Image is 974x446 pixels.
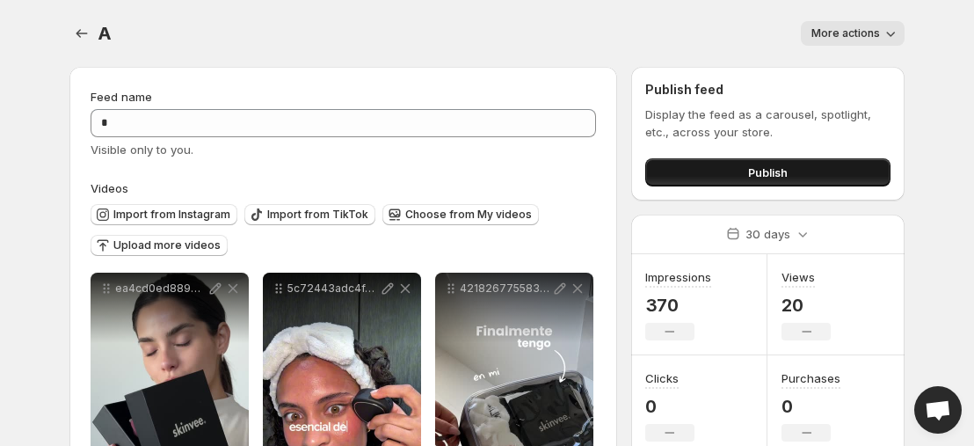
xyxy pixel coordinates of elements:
[267,208,368,222] span: Import from TikTok
[382,204,539,225] button: Choose from My videos
[91,204,237,225] button: Import from Instagram
[645,106,890,141] p: Display the feed as a carousel, spotlight, etc., across your store.
[781,369,840,387] h3: Purchases
[781,396,840,417] p: 0
[645,158,890,186] button: Publish
[91,143,193,157] span: Visible only to you.
[91,181,128,195] span: Videos
[113,238,221,252] span: Upload more videos
[745,225,790,243] p: 30 days
[801,21,905,46] button: More actions
[244,204,375,225] button: Import from TikTok
[69,21,94,46] button: Settings
[781,295,831,316] p: 20
[811,26,880,40] span: More actions
[98,23,112,44] span: A
[781,268,815,286] h3: Views
[914,386,962,434] a: Open chat
[748,164,788,181] span: Publish
[645,295,711,316] p: 370
[645,369,679,387] h3: Clicks
[115,281,207,296] p: ea4cd0ed889b4c46a66c839aec010c19HD-1080p-72Mbps-54794878
[91,235,228,256] button: Upload more videos
[91,90,152,104] span: Feed name
[405,208,532,222] span: Choose from My videos
[645,396,694,417] p: 0
[645,81,890,99] h2: Publish feed
[113,208,230,222] span: Import from Instagram
[645,268,711,286] h3: Impressions
[287,281,379,296] p: 5c72443adc4f4d58a13ab3c06b403a60HD-1080p-72Mbps-56029120
[460,281,551,296] p: 4218267755834cab97cb4536f77dec59HD-1080p-72Mbps-54794901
